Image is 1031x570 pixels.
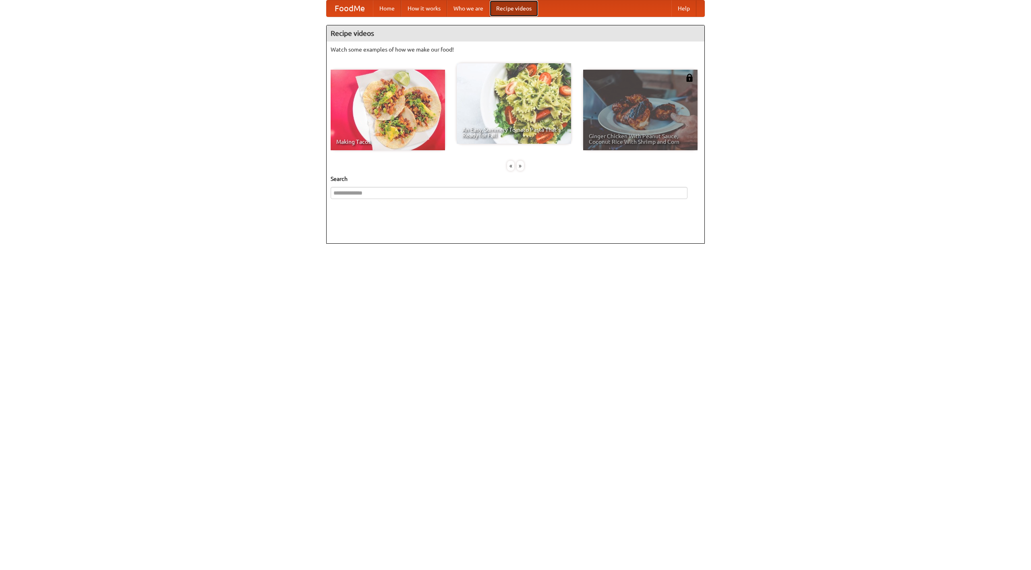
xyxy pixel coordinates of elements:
a: FoodMe [327,0,373,17]
div: « [507,161,514,171]
a: An Easy, Summery Tomato Pasta That's Ready for Fall [457,63,571,144]
span: Making Tacos [336,139,439,145]
img: 483408.png [685,74,694,82]
span: An Easy, Summery Tomato Pasta That's Ready for Fall [462,127,565,138]
p: Watch some examples of how we make our food! [331,46,700,54]
a: Home [373,0,401,17]
h4: Recipe videos [327,25,704,41]
a: Help [671,0,696,17]
h5: Search [331,175,700,183]
a: Making Tacos [331,70,445,150]
a: Recipe videos [490,0,538,17]
div: » [517,161,524,171]
a: How it works [401,0,447,17]
a: Who we are [447,0,490,17]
